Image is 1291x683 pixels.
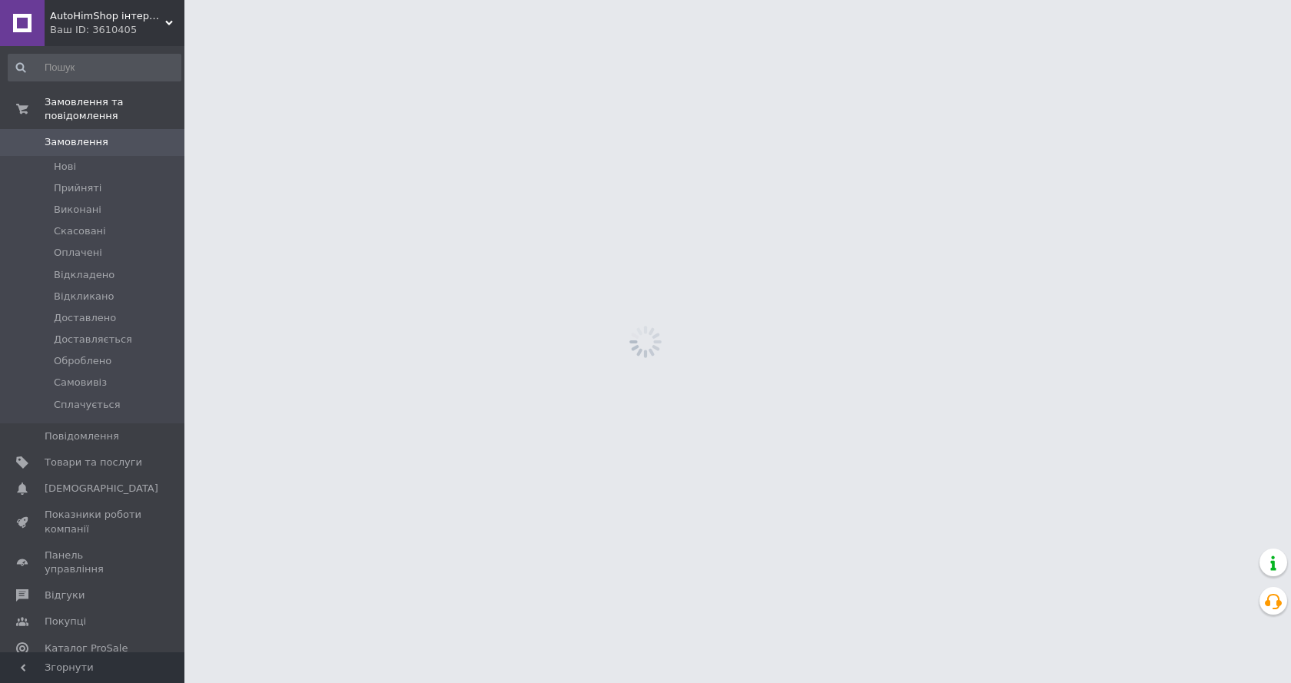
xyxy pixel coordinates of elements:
span: Відгуки [45,589,85,602]
span: AutoHimShop інтернет-крамниця автохімії [50,9,165,23]
span: Каталог ProSale [45,642,128,655]
span: Доставлено [54,311,116,325]
span: Самовивіз [54,376,107,390]
span: [DEMOGRAPHIC_DATA] [45,482,158,496]
span: Доставляється [54,333,132,346]
span: Покупці [45,615,86,628]
span: Нові [54,160,76,174]
span: Виконані [54,203,101,217]
span: Замовлення та повідомлення [45,95,184,123]
span: Оплачені [54,246,102,260]
span: Показники роботи компанії [45,508,142,535]
span: Оброблено [54,354,111,368]
span: Сплачується [54,398,121,412]
span: Товари та послуги [45,456,142,469]
input: Пошук [8,54,181,81]
span: Відкладено [54,268,114,282]
span: Відкликано [54,290,114,303]
div: Ваш ID: 3610405 [50,23,184,37]
span: Повідомлення [45,429,119,443]
span: Скасовані [54,224,106,238]
span: Замовлення [45,135,108,149]
span: Прийняті [54,181,101,195]
span: Панель управління [45,549,142,576]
